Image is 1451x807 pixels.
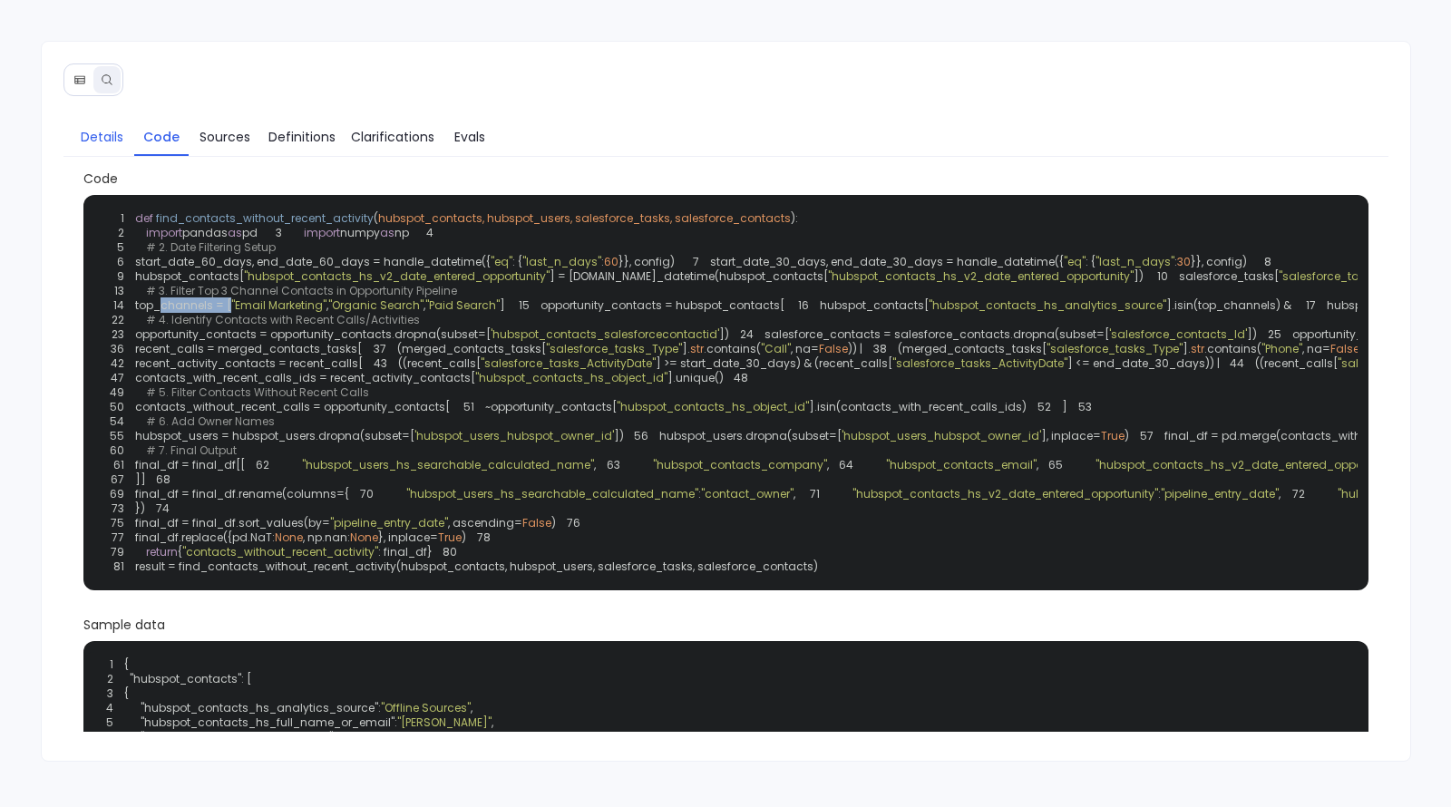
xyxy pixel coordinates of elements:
[330,515,448,530] span: "pipeline_entry_date"
[268,127,336,147] span: Definitions
[828,268,1134,284] span: "hubspot_contacts_hs_v2_date_entered_opportunity"
[394,715,397,730] span: :
[1166,297,1291,313] span: ].isin(top_channels) &
[231,297,326,313] span: "Email Marketing"
[363,356,398,371] span: 43
[1037,457,1038,472] span: ,
[380,225,394,240] span: as
[100,400,135,414] span: 50
[89,686,124,701] span: 3
[614,428,624,443] span: ])
[378,701,381,715] span: :
[100,443,135,458] span: 60
[1191,254,1247,269] span: }}, config)
[724,371,759,385] span: 48
[424,297,425,313] span: ,
[100,240,135,255] span: 5
[675,255,710,269] span: 7
[302,457,594,472] span: "hubspot_users_hs_searchable_calculated_name"
[500,297,505,313] span: ]
[349,487,385,501] span: 70
[1183,341,1191,356] span: ].
[135,254,491,269] span: start_date_60_days, end_date_60_days = handle_datetime({
[124,657,129,672] span: {
[242,225,258,240] span: pd
[135,530,275,545] span: final_df.replace({pd.NaT:
[100,487,135,501] span: 69
[624,429,659,443] span: 56
[350,530,378,545] span: None
[1257,327,1292,342] span: 25
[1247,255,1282,269] span: 8
[667,370,724,385] span: ].unique()
[512,254,522,269] span: : {
[848,341,862,356] span: )) |
[100,516,135,530] span: 75
[1027,400,1062,414] span: 52
[1174,254,1177,269] span: :
[326,297,328,313] span: ,
[228,225,242,240] span: as
[1096,457,1401,472] span: "hubspot_contacts_hs_v2_date_entered_opportunity"
[701,486,794,501] span: "contact_owner"
[182,544,378,559] span: "contacts_without_recent_activity"
[1191,341,1204,356] span: str
[141,730,333,744] span: "hubspot_contacts_hs_object_id"
[764,326,1109,342] span: salesforce_contacts = salesforce_contacts.dropna(subset=[
[819,341,848,356] span: False
[1291,298,1327,313] span: 17
[89,715,124,730] span: 5
[653,457,827,472] span: "hubspot_contacts_company"
[784,298,820,313] span: 16
[491,326,719,342] span: 'hubspot_contacts_salesforcecontactid'
[1161,486,1279,501] span: "pipeline_entry_date"
[141,701,378,715] span: "hubspot_contacts_hs_analytics_source"
[146,544,178,559] span: return
[410,730,412,744] span: ,
[397,341,546,356] span: (merged_contacts_tasks[
[438,530,462,545] span: True
[1281,487,1316,501] span: 72
[1125,428,1129,443] span: )
[682,341,690,356] span: ].
[1086,254,1096,269] span: : {
[481,355,656,371] span: "salesforce_tasks_ActivityDate"
[475,370,667,385] span: "hubspot_contacts_hs_object_id"
[1038,458,1074,472] span: 65
[1144,269,1179,284] span: 10
[200,127,250,147] span: Sources
[546,341,682,356] span: "salesforce_tasks_Type"
[304,225,340,240] span: import
[791,210,798,226] span: ):
[156,210,374,226] span: find_contacts_without_recent_activity
[89,672,124,686] span: 2
[100,501,135,516] span: 73
[596,458,631,472] span: 63
[929,297,1166,313] span: "hubspot_contacts_hs_analytics_source"
[522,515,551,530] span: False
[146,442,237,458] span: # 7. Final Output
[100,327,135,342] span: 23
[862,342,898,356] span: 38
[1327,297,1436,313] span: hubspot_contacts[
[245,458,280,472] span: 62
[1134,268,1144,284] span: ])
[100,530,135,545] span: 77
[690,341,704,356] span: str
[100,298,135,313] span: 14
[659,428,842,443] span: hubspot_users.dropna(subset=[
[100,458,135,472] span: 61
[842,428,1041,443] span: 'hubspot_users_hubspot_owner_id'
[135,210,153,226] span: def
[1109,326,1247,342] span: 'salesforce_contacts_Id'
[406,486,698,501] span: "hubspot_users_hs_searchable_calculated_name"
[89,701,124,715] span: 4
[143,127,180,147] span: Code
[791,341,819,356] span: , na=
[448,515,522,530] span: , ascending=
[258,226,293,240] span: 3
[1064,254,1086,269] span: "eq"
[466,530,502,545] span: 78
[698,486,701,501] span: :
[100,385,135,400] span: 49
